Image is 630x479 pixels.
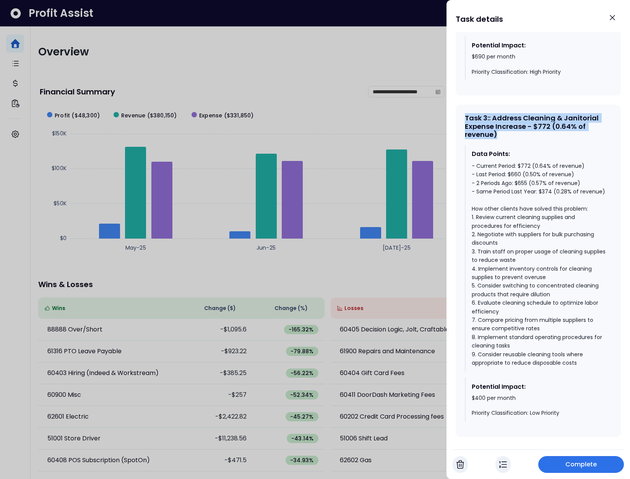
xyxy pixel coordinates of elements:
button: Close [604,9,621,26]
div: Task 3 : : Address Cleaning & Janitorial Expense Increase - $772 (0.64% of revenue) [465,114,612,139]
div: Potential Impact: [472,41,606,50]
span: Complete [565,460,597,469]
h1: Task details [456,12,503,26]
div: $690 per month Priority Classification: High Priority [472,53,606,76]
div: Potential Impact: [472,382,606,391]
img: In Progress [499,460,507,469]
div: - Current Period: $772 (0.64% of revenue) - Last Period: $660 (0.50% of revenue) - 2 Periods Ago:... [472,162,606,367]
img: Cancel Task [456,460,464,469]
div: Data Points: [472,149,606,159]
div: $400 per month Priority Classification: Low Priority [472,395,606,417]
button: Complete [538,456,624,473]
